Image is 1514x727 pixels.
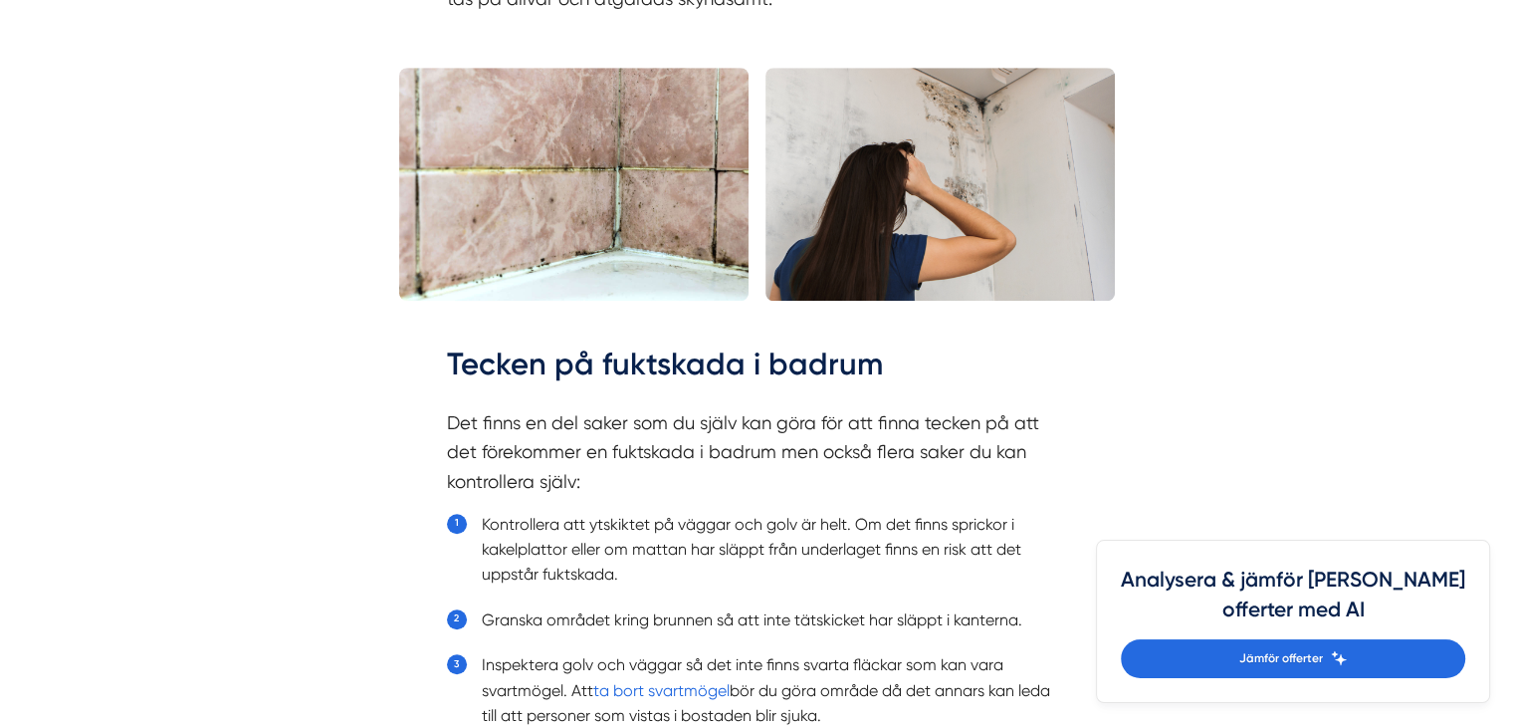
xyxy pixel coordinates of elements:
h4: Analysera & jämför [PERSON_NAME] offerter med AI [1121,565,1465,639]
li: Kontrollera att ytskiktet på väggar och golv är helt. Om det finns sprickor i kakelplattor eller ... [482,512,1068,588]
img: Fuktskada badrum [765,68,1116,302]
img: Fuktskada badrum - svartmögel [399,68,750,302]
a: Jämför offerter [1121,639,1465,678]
p: Det finns en del saker som du själv kan göra för att finna tecken på att det förekommer en fuktsk... [447,408,1068,497]
a: ta bort svartmögel [593,681,730,700]
li: Granska området kring brunnen så att inte tätskicket har släppt i kanterna. [482,607,1068,632]
span: Jämför offerter [1239,649,1323,668]
h2: Tecken på fuktskada i badrum [447,343,1068,398]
